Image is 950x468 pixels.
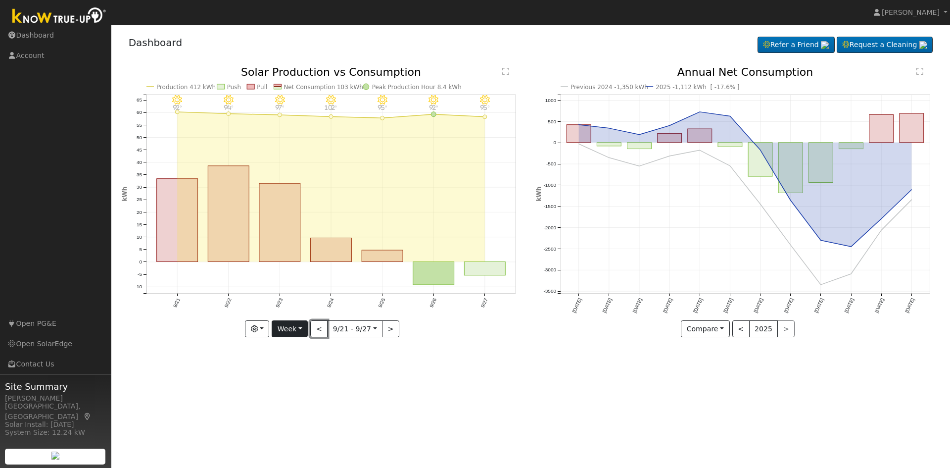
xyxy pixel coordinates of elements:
text: kWh [121,187,128,202]
text: 9/21 [172,297,181,309]
p: 92° [168,105,186,110]
rect: onclick="" [779,143,803,193]
button: > [382,320,399,337]
circle: onclick="" [637,133,641,137]
text: [DATE] [662,297,673,313]
i: 9/25 - Clear [378,95,387,105]
text: Net Consumption 103 kWh [284,84,363,91]
text: 500 [548,119,556,124]
circle: onclick="" [698,110,702,114]
text: 35 [136,172,142,177]
text: [DATE] [753,297,764,313]
span: [PERSON_NAME] [882,8,940,16]
button: Week [272,320,308,337]
text: 9/24 [326,297,335,309]
circle: onclick="" [175,110,179,114]
text: 5 [139,247,142,252]
i: 9/26 - Clear [428,95,438,105]
button: Compare [681,320,730,337]
circle: onclick="" [380,116,384,120]
p: 95° [476,105,493,110]
circle: onclick="" [789,199,793,203]
circle: onclick="" [667,124,671,128]
text: -3500 [543,289,556,294]
text: 9/26 [428,297,437,309]
text: -10 [135,284,142,290]
img: retrieve [919,41,927,49]
circle: onclick="" [819,283,823,287]
text: 55 [136,122,142,128]
circle: onclick="" [728,164,732,168]
circle: onclick="" [667,154,671,158]
text: [DATE] [844,297,855,313]
rect: onclick="" [809,143,833,183]
a: Refer a Friend [758,37,835,53]
text: kWh [535,187,542,202]
text: 2025 -1,112 kWh [ -17.6% ] [656,84,739,91]
text: Push [227,84,240,91]
circle: onclick="" [789,243,793,247]
text: [DATE] [813,297,825,313]
text: -3000 [543,267,556,273]
text: 9/22 [223,297,232,309]
text: Production 412 kWh [156,84,216,91]
text: 25 [136,197,142,203]
text: 9/27 [480,297,489,309]
text: -1500 [543,204,556,209]
text: [DATE] [904,297,915,313]
circle: onclick="" [226,112,230,116]
circle: onclick="" [849,272,853,276]
p: 95° [374,105,391,110]
text: 45 [136,147,142,153]
text: 0 [553,140,556,146]
div: System Size: 12.24 kW [5,427,106,438]
div: Solar Install: [DATE] [5,419,106,430]
text: -5 [138,272,142,277]
text: Annual Net Consumption [677,66,813,78]
text: 50 [136,135,142,140]
circle: onclick="" [577,142,581,146]
circle: onclick="" [607,156,611,160]
a: Map [83,413,92,420]
circle: onclick="" [910,198,914,202]
text: Solar Production vs Consumption [241,66,421,78]
circle: onclick="" [483,115,487,119]
button: 2025 [749,320,778,337]
a: Request a Cleaning [837,37,933,53]
i: 9/24 - Clear [326,95,336,105]
text: 9/25 [377,297,386,309]
rect: onclick="" [869,115,894,143]
circle: onclick="" [759,148,762,152]
circle: onclick="" [759,202,762,206]
circle: onclick="" [607,126,611,130]
circle: onclick="" [728,114,732,118]
circle: onclick="" [278,113,282,117]
rect: onclick="" [900,113,924,143]
text: [DATE] [874,297,885,313]
text: [DATE] [602,297,613,313]
circle: onclick="" [431,112,436,117]
rect: onclick="" [718,143,742,147]
text: Previous 2024 -1,350 kWh [570,84,648,91]
rect: onclick="" [627,143,652,149]
rect: onclick="" [567,125,591,143]
text: 1000 [545,98,557,103]
img: Know True-Up [7,5,111,28]
i: 9/27 - Clear [480,95,490,105]
rect: onclick="" [259,184,300,262]
text: 60 [136,110,142,115]
button: < [310,320,328,337]
a: Dashboard [129,37,183,49]
circle: onclick="" [880,217,884,221]
img: retrieve [51,452,59,460]
text: -1000 [543,182,556,188]
circle: onclick="" [637,164,641,168]
p: 102° [322,105,339,110]
text: 15 [136,222,142,227]
rect: onclick="" [413,262,454,285]
text: -2500 [543,246,556,252]
text: [DATE] [783,297,795,313]
text: [DATE] [692,297,704,313]
rect: onclick="" [839,143,863,149]
rect: onclick="" [156,179,197,262]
